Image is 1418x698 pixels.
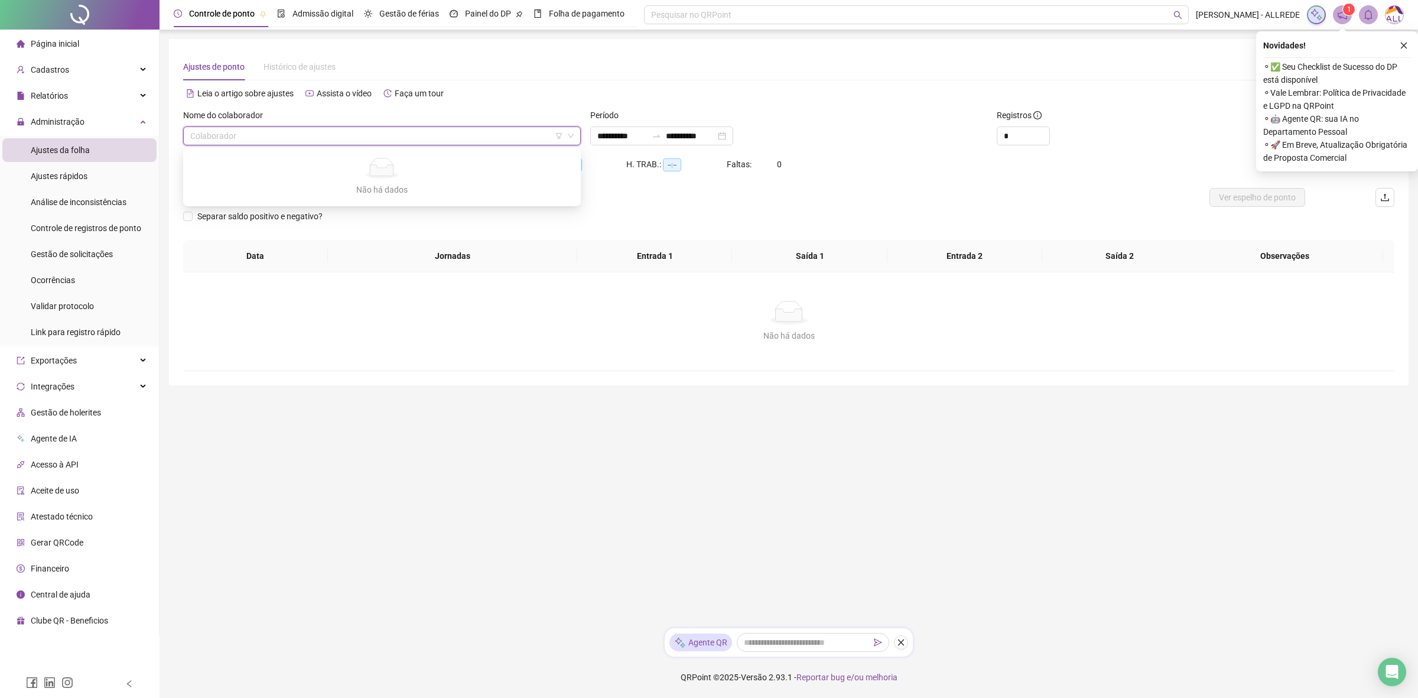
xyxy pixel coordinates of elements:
span: Agente de IA [31,434,77,443]
sup: 1 [1343,4,1355,15]
span: Central de ajuda [31,590,90,599]
img: sparkle-icon.fc2bf0ac1784a2077858766a79e2daf3.svg [674,637,686,649]
span: Cadastros [31,65,69,74]
span: notification [1337,9,1348,20]
span: file [17,92,25,100]
span: dashboard [450,9,458,18]
span: instagram [61,677,73,689]
span: Reportar bug e/ou melhoria [796,673,897,682]
span: ⚬ 🚀 Em Breve, Atualização Obrigatória de Proposta Comercial [1263,138,1411,164]
span: gift [17,616,25,625]
span: Gestão de holerites [31,408,101,417]
span: Ajustes de ponto [183,62,245,72]
th: Data [183,240,328,272]
div: Agente QR [669,634,732,651]
th: Saída 2 [1042,240,1197,272]
span: Ocorrências [31,275,75,285]
div: Não há dados [197,183,567,196]
span: apartment [17,408,25,417]
span: Admissão digital [292,9,353,18]
div: Open Intercom Messenger [1378,658,1406,686]
span: Validar protocolo [31,301,94,311]
span: ⚬ Vale Lembrar: Política de Privacidade e LGPD na QRPoint [1263,86,1411,112]
span: filter [555,132,562,139]
footer: QRPoint © 2025 - 2.93.1 - [160,657,1418,698]
span: youtube [305,89,314,98]
th: Saída 1 [732,240,887,272]
span: facebook [26,677,38,689]
span: Folha de pagamento [549,9,625,18]
label: Período [590,109,626,122]
div: H. TRAB.: [626,158,727,171]
span: --:-- [663,158,681,171]
span: Controle de ponto [189,9,255,18]
span: Relatórios [31,91,68,100]
span: Novidades ! [1263,39,1306,52]
span: sync [17,382,25,391]
span: left [125,680,134,688]
span: Observações [1195,249,1374,262]
span: file-done [277,9,285,18]
span: pushpin [259,11,266,18]
span: lock [17,118,25,126]
span: upload [1380,193,1390,202]
span: Registros [997,109,1042,122]
span: search [1173,11,1182,20]
span: Leia o artigo sobre ajustes [197,89,294,98]
span: dollar [17,564,25,573]
span: close [1400,41,1408,50]
div: Não há dados [197,329,1380,342]
span: [PERSON_NAME] - ALLREDE [1196,8,1300,21]
span: Clube QR - Beneficios [31,616,108,625]
span: ⚬ 🤖 Agente QR: sua IA no Departamento Pessoal [1263,112,1411,138]
span: solution [17,512,25,521]
span: Faltas: [727,160,753,169]
span: Financeiro [31,564,69,573]
span: export [17,356,25,365]
span: audit [17,486,25,495]
span: close [897,638,905,647]
span: Integrações [31,382,74,391]
span: Análise de inconsistências [31,197,126,207]
span: Versão [741,673,767,682]
span: ⚬ ✅ Seu Checklist de Sucesso do DP está disponível [1263,60,1411,86]
span: Acesso à API [31,460,79,469]
span: Faça um tour [395,89,444,98]
span: Administração [31,117,84,126]
th: Observações [1186,240,1383,272]
th: Entrada 2 [887,240,1042,272]
span: Separar saldo positivo e negativo? [193,210,327,223]
span: Gestão de férias [379,9,439,18]
span: Gestão de solicitações [31,249,113,259]
span: Histórico de ajustes [264,62,336,72]
img: 75003 [1386,6,1403,24]
span: Painel do DP [465,9,511,18]
span: history [383,89,392,98]
button: Ver espelho de ponto [1209,188,1305,207]
span: api [17,460,25,469]
span: Página inicial [31,39,79,48]
span: linkedin [44,677,56,689]
span: Ajustes da folha [31,145,90,155]
span: Exportações [31,356,77,365]
span: home [17,40,25,48]
span: book [534,9,542,18]
span: info-circle [17,590,25,599]
span: swap-right [652,131,661,141]
th: Entrada 1 [577,240,732,272]
span: sun [364,9,372,18]
span: file-text [186,89,194,98]
span: Assista o vídeo [317,89,372,98]
span: bell [1363,9,1374,20]
img: sparkle-icon.fc2bf0ac1784a2077858766a79e2daf3.svg [1310,8,1323,21]
span: Gerar QRCode [31,538,83,547]
span: clock-circle [174,9,182,18]
span: Controle de registros de ponto [31,223,141,233]
span: info-circle [1033,111,1042,119]
span: down [567,132,574,139]
span: user-add [17,66,25,74]
span: Link para registro rápido [31,327,121,337]
span: 0 [777,160,782,169]
span: to [652,131,661,141]
span: send [874,638,882,647]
